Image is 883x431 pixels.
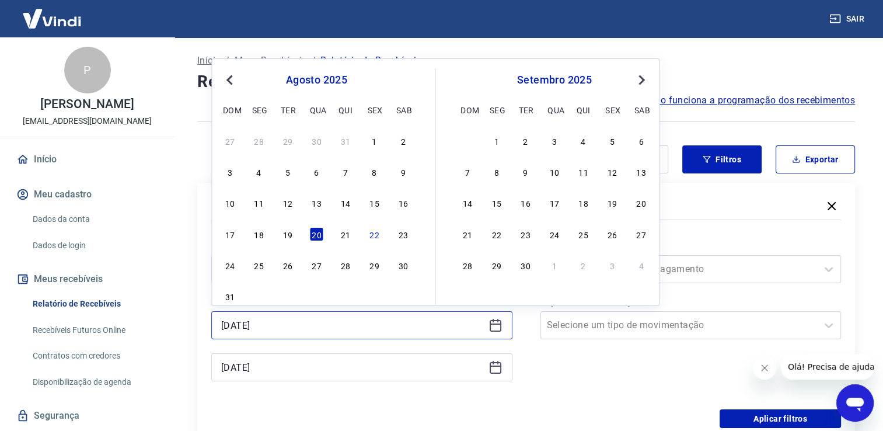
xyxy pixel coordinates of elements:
label: Forma de Pagamento [543,239,839,253]
iframe: Mensagem da empresa [781,354,874,380]
div: seg [490,103,504,117]
div: sab [396,103,410,117]
div: Choose segunda-feira, 11 de agosto de 2025 [252,196,266,210]
div: Choose terça-feira, 9 de setembro de 2025 [518,165,532,179]
a: Segurança [14,403,160,429]
div: Choose sexta-feira, 8 de agosto de 2025 [367,165,381,179]
img: Vindi [14,1,90,36]
div: Choose quinta-feira, 4 de setembro de 2025 [577,134,591,148]
div: Choose domingo, 31 de agosto de 2025 [460,134,474,148]
div: Choose terça-feira, 23 de setembro de 2025 [518,227,532,241]
div: Choose terça-feira, 19 de agosto de 2025 [281,227,295,241]
a: Disponibilização de agenda [28,370,160,394]
div: Choose segunda-feira, 15 de setembro de 2025 [490,196,504,210]
button: Filtros [682,145,762,173]
div: P [64,47,111,93]
div: Choose terça-feira, 30 de setembro de 2025 [518,258,532,272]
div: Choose quarta-feira, 20 de agosto de 2025 [309,227,323,241]
div: Choose segunda-feira, 28 de julho de 2025 [252,134,266,148]
div: Choose segunda-feira, 18 de agosto de 2025 [252,227,266,241]
a: Dados de login [28,234,160,258]
div: Choose quarta-feira, 13 de agosto de 2025 [309,196,323,210]
div: Choose segunda-feira, 1 de setembro de 2025 [490,134,504,148]
div: Choose segunda-feira, 1 de setembro de 2025 [252,289,266,303]
div: Choose domingo, 17 de agosto de 2025 [223,227,237,241]
div: Choose quarta-feira, 1 de outubro de 2025 [547,258,561,272]
div: Choose quinta-feira, 14 de agosto de 2025 [338,196,352,210]
div: Choose domingo, 27 de julho de 2025 [223,134,237,148]
div: Choose sábado, 2 de agosto de 2025 [396,134,410,148]
a: Meus Recebíveis [235,54,307,68]
div: Choose quinta-feira, 2 de outubro de 2025 [577,258,591,272]
div: sab [634,103,648,117]
p: [PERSON_NAME] [40,98,134,110]
div: qua [309,103,323,117]
a: Dados da conta [28,207,160,231]
div: Choose sábado, 6 de setembro de 2025 [396,289,410,303]
div: Choose sexta-feira, 19 de setembro de 2025 [605,196,619,210]
div: Choose terça-feira, 16 de setembro de 2025 [518,196,532,210]
div: Choose segunda-feira, 8 de setembro de 2025 [490,165,504,179]
div: Choose quinta-feira, 31 de julho de 2025 [338,134,352,148]
p: [EMAIL_ADDRESS][DOMAIN_NAME] [23,115,152,127]
a: Relatório de Recebíveis [28,292,160,316]
h4: Relatório de Recebíveis [197,70,855,93]
span: Olá! Precisa de ajuda? [7,8,98,18]
div: seg [252,103,266,117]
div: Choose sábado, 4 de outubro de 2025 [634,258,648,272]
iframe: Fechar mensagem [753,356,776,380]
div: Choose quinta-feira, 7 de agosto de 2025 [338,165,352,179]
a: Início [197,54,221,68]
div: Choose quinta-feira, 21 de agosto de 2025 [338,227,352,241]
div: Choose sábado, 23 de agosto de 2025 [396,227,410,241]
div: dom [223,103,237,117]
div: qui [577,103,591,117]
div: month 2025-09 [459,132,650,273]
div: Choose quinta-feira, 28 de agosto de 2025 [338,258,352,272]
label: Tipo de Movimentação [543,295,839,309]
p: / [312,54,316,68]
button: Previous Month [222,73,236,87]
div: Choose terça-feira, 12 de agosto de 2025 [281,196,295,210]
p: Relatório de Recebíveis [320,54,421,68]
div: Choose quinta-feira, 11 de setembro de 2025 [577,165,591,179]
div: Choose terça-feira, 5 de agosto de 2025 [281,165,295,179]
div: Choose terça-feira, 26 de agosto de 2025 [281,258,295,272]
div: ter [518,103,532,117]
div: Choose quarta-feira, 24 de setembro de 2025 [547,227,561,241]
div: Choose sexta-feira, 1 de agosto de 2025 [367,134,381,148]
div: Choose sábado, 13 de setembro de 2025 [634,165,648,179]
button: Sair [827,8,869,30]
div: Choose quarta-feira, 17 de setembro de 2025 [547,196,561,210]
input: Data final [221,359,484,376]
div: Choose sábado, 30 de agosto de 2025 [396,258,410,272]
div: Choose domingo, 21 de setembro de 2025 [460,227,474,241]
button: Meu cadastro [14,182,160,207]
div: Choose sexta-feira, 5 de setembro de 2025 [605,134,619,148]
div: Choose sexta-feira, 5 de setembro de 2025 [367,289,381,303]
a: Contratos com credores [28,344,160,368]
div: setembro 2025 [459,73,650,87]
div: Choose quarta-feira, 27 de agosto de 2025 [309,258,323,272]
div: Choose segunda-feira, 4 de agosto de 2025 [252,165,266,179]
div: agosto 2025 [221,73,411,87]
div: Choose sexta-feira, 29 de agosto de 2025 [367,258,381,272]
div: month 2025-08 [221,132,411,305]
iframe: Botão para abrir a janela de mensagens [836,384,874,422]
div: Choose quarta-feira, 3 de setembro de 2025 [309,289,323,303]
a: Recebíveis Futuros Online [28,318,160,342]
div: Choose quarta-feira, 3 de setembro de 2025 [547,134,561,148]
div: Choose sábado, 27 de setembro de 2025 [634,227,648,241]
div: Choose sexta-feira, 15 de agosto de 2025 [367,196,381,210]
div: qua [547,103,561,117]
div: Choose domingo, 28 de setembro de 2025 [460,258,474,272]
div: Choose quinta-feira, 4 de setembro de 2025 [338,289,352,303]
div: Choose terça-feira, 2 de setembro de 2025 [281,289,295,303]
div: Choose domingo, 31 de agosto de 2025 [223,289,237,303]
a: Saiba como funciona a programação dos recebimentos [614,93,855,107]
div: Choose sábado, 9 de agosto de 2025 [396,165,410,179]
div: Choose sexta-feira, 22 de agosto de 2025 [367,227,381,241]
div: Choose sexta-feira, 12 de setembro de 2025 [605,165,619,179]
